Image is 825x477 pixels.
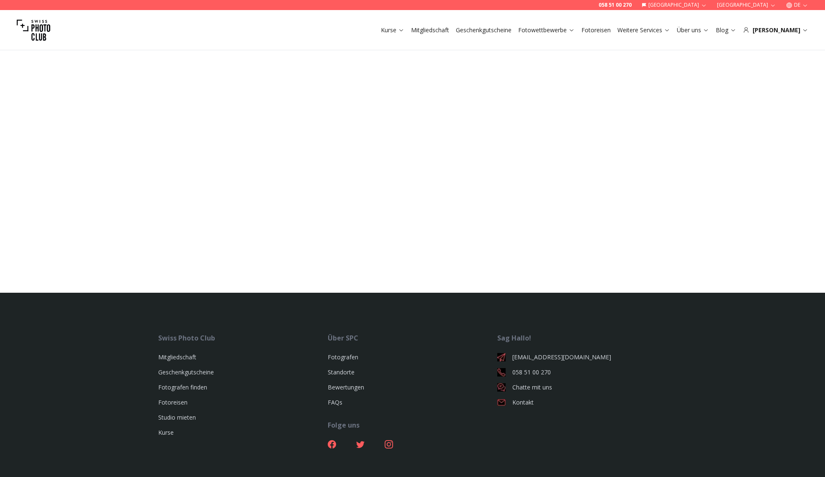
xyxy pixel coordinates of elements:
[456,26,511,34] a: Geschenkgutscheine
[328,398,342,406] a: FAQs
[17,13,50,47] img: Swiss photo club
[677,26,709,34] a: Über uns
[452,24,515,36] button: Geschenkgutscheine
[158,428,174,436] a: Kurse
[581,26,611,34] a: Fotoreisen
[158,413,196,421] a: Studio mieten
[158,368,214,376] a: Geschenkgutscheine
[497,353,667,361] a: [EMAIL_ADDRESS][DOMAIN_NAME]
[497,333,667,343] div: Sag Hallo!
[743,26,808,34] div: [PERSON_NAME]
[328,420,497,430] div: Folge uns
[328,383,364,391] a: Bewertungen
[158,353,196,361] a: Mitgliedschaft
[716,26,736,34] a: Blog
[158,398,188,406] a: Fotoreisen
[411,26,449,34] a: Mitgliedschaft
[328,333,497,343] div: Über SPC
[328,368,355,376] a: Standorte
[497,398,667,407] a: Kontakt
[673,24,712,36] button: Über uns
[515,24,578,36] button: Fotowettbewerbe
[617,26,670,34] a: Weitere Services
[712,24,740,36] button: Blog
[408,24,452,36] button: Mitgliedschaft
[578,24,614,36] button: Fotoreisen
[614,24,673,36] button: Weitere Services
[328,353,358,361] a: Fotografen
[158,383,207,391] a: Fotografen finden
[599,2,632,8] a: 058 51 00 270
[378,24,408,36] button: Kurse
[381,26,404,34] a: Kurse
[518,26,575,34] a: Fotowettbewerbe
[497,383,667,392] a: Chatte mit uns
[497,368,667,376] a: 058 51 00 270
[158,333,328,343] div: Swiss Photo Club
